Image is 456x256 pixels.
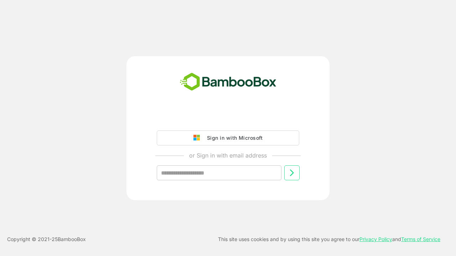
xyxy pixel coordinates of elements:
p: This site uses cookies and by using this site you agree to our and [218,235,440,244]
img: google [193,135,203,141]
a: Terms of Service [401,236,440,242]
img: bamboobox [176,70,280,94]
button: Sign in with Microsoft [157,130,299,145]
p: Copyright © 2021- 25 BambooBox [7,235,86,244]
p: or Sign in with email address [189,151,267,160]
div: Sign in with Microsoft [203,133,263,143]
a: Privacy Policy [359,236,392,242]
